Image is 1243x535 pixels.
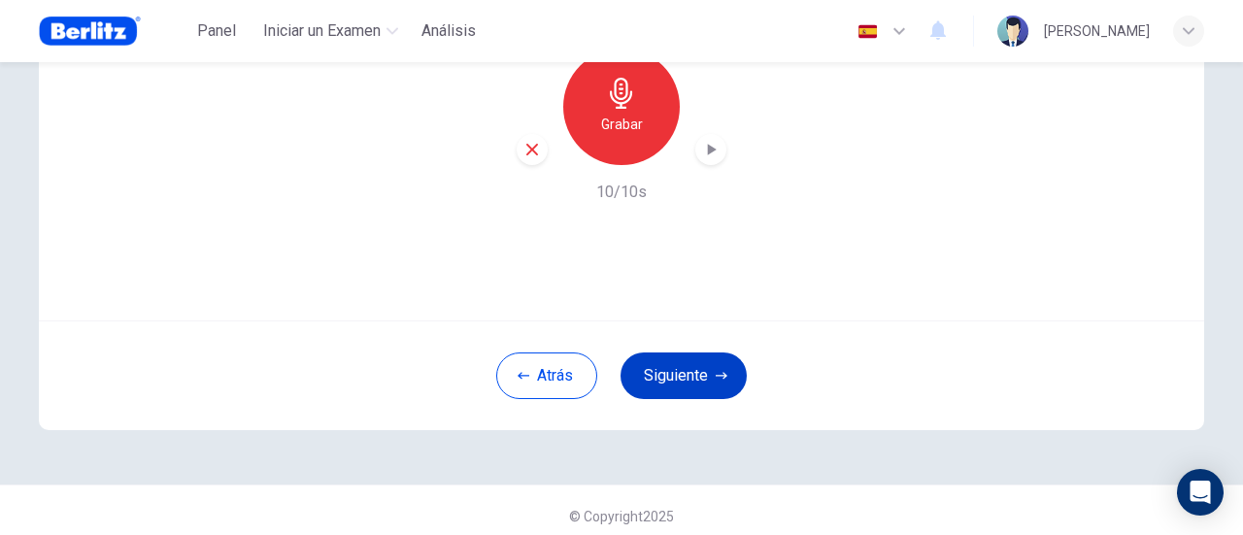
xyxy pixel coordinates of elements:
button: Panel [185,14,248,49]
button: Grabar [563,49,680,165]
button: Siguiente [621,352,747,399]
span: © Copyright 2025 [569,509,674,524]
img: Profile picture [997,16,1028,47]
button: Atrás [496,352,597,399]
h6: 10/10s [596,181,647,204]
img: es [856,24,880,39]
div: [PERSON_NAME] [1044,19,1150,43]
span: Análisis [421,19,476,43]
div: Necesitas una licencia para acceder a este contenido [414,14,484,49]
h6: Grabar [601,113,643,136]
button: Iniciar un Examen [255,14,406,49]
div: Open Intercom Messenger [1177,469,1224,516]
span: Panel [197,19,236,43]
button: Análisis [414,14,484,49]
span: Iniciar un Examen [263,19,381,43]
img: Berlitz Brasil logo [39,12,141,50]
a: Berlitz Brasil logo [39,12,185,50]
